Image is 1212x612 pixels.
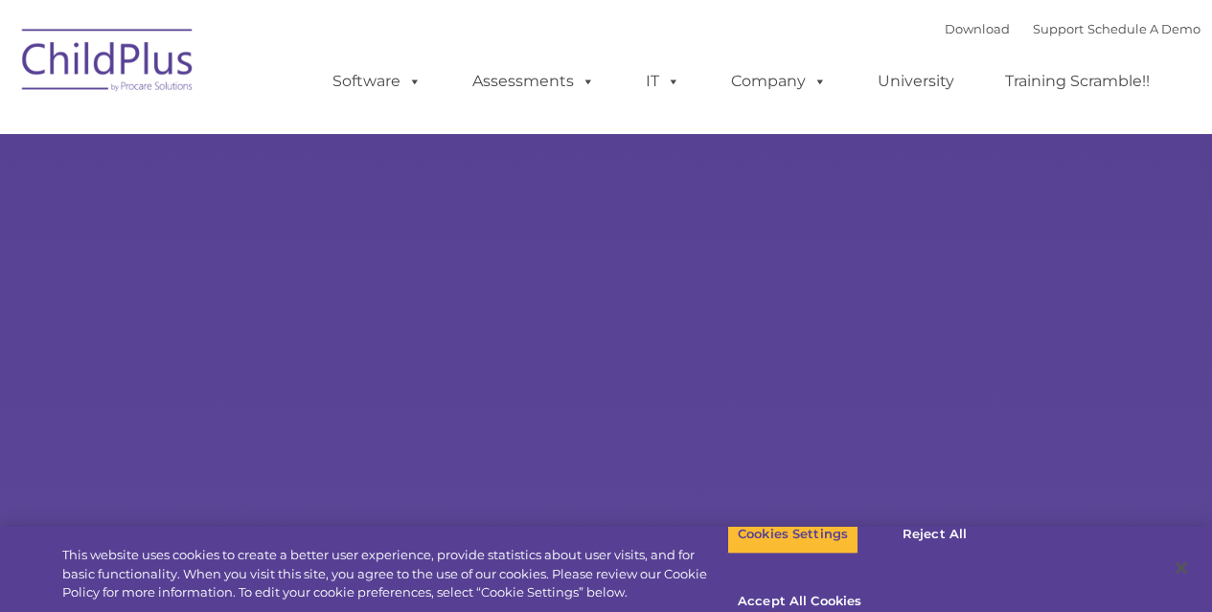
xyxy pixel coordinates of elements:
a: Download [945,21,1010,36]
a: Training Scramble!! [986,62,1169,101]
a: University [858,62,973,101]
a: IT [627,62,699,101]
a: Support [1033,21,1084,36]
a: Software [313,62,441,101]
div: This website uses cookies to create a better user experience, provide statistics about user visit... [62,546,727,602]
button: Cookies Settings [727,514,858,555]
button: Reject All [875,514,995,555]
font: | [945,21,1201,36]
a: Schedule A Demo [1087,21,1201,36]
img: ChildPlus by Procare Solutions [12,15,204,111]
a: Assessments [453,62,614,101]
button: Close [1160,547,1202,589]
a: Company [712,62,846,101]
